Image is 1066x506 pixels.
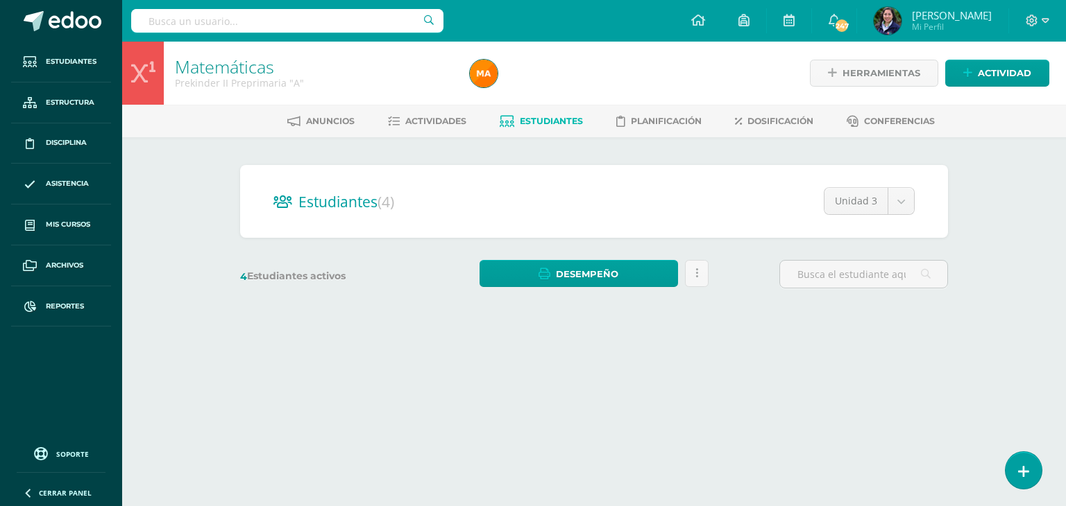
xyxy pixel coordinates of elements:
[306,116,355,126] span: Anuncios
[39,488,92,498] span: Cerrar panel
[287,110,355,132] a: Anuncios
[175,55,274,78] a: Matemáticas
[175,76,453,89] div: Prekinder II Preprimaria 'A'
[11,164,111,204] a: Asistencia
[810,60,938,87] a: Herramientas
[11,245,111,286] a: Archivos
[11,82,111,123] a: Estructura
[616,110,702,132] a: Planificación
[470,60,498,87] img: 457669d3d2726916090ab4ac0b5a95ca.png
[780,261,947,288] input: Busca el estudiante aquí...
[46,56,96,67] span: Estudiantes
[131,9,443,33] input: Busca un usuario...
[46,301,84,312] span: Reportes
[405,116,466,126] span: Actividades
[835,188,877,214] span: Unidad 3
[240,270,409,283] label: Estudiantes activos
[46,97,94,108] span: Estructura
[298,192,394,211] span: Estudiantes
[631,116,702,126] span: Planificación
[747,116,813,126] span: Dosificación
[17,444,105,462] a: Soporte
[480,260,677,287] a: Desempeño
[520,116,583,126] span: Estudiantes
[56,449,89,459] span: Soporte
[945,60,1049,87] a: Actividad
[912,21,992,33] span: Mi Perfil
[175,57,453,76] h1: Matemáticas
[388,110,466,132] a: Actividades
[843,60,920,86] span: Herramientas
[500,110,583,132] a: Estudiantes
[11,286,111,327] a: Reportes
[11,42,111,82] a: Estudiantes
[864,116,935,126] span: Conferencias
[847,110,935,132] a: Conferencias
[834,18,849,33] span: 247
[874,7,902,35] img: 2be0c1cd065edd92c4448cb3bb9d644f.png
[978,60,1031,86] span: Actividad
[11,123,111,164] a: Disciplina
[824,188,914,214] a: Unidad 3
[46,219,90,230] span: Mis cursos
[46,137,87,148] span: Disciplina
[11,204,111,245] a: Mis cursos
[240,270,247,283] span: 4
[46,178,89,189] span: Asistencia
[912,8,992,22] span: [PERSON_NAME]
[735,110,813,132] a: Dosificación
[46,260,83,271] span: Archivos
[378,192,394,211] span: (4)
[556,261,618,287] span: Desempeño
